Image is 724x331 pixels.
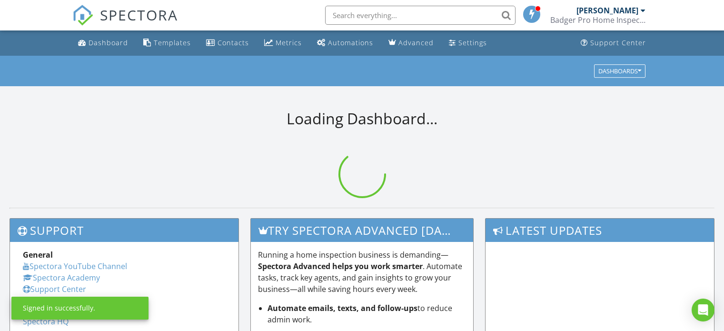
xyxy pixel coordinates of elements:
a: Metrics [260,34,306,52]
a: SPECTORA [72,13,178,33]
a: Spectora Academy [23,272,100,283]
div: Automations [328,38,373,47]
strong: General [23,250,53,260]
a: Spectora HQ [23,316,69,327]
input: Search everything... [325,6,516,25]
div: Templates [154,38,191,47]
h3: Latest Updates [486,219,714,242]
div: Dashboard [89,38,128,47]
div: Open Intercom Messenger [692,299,714,321]
a: Spectora YouTube Channel [23,261,127,271]
div: Signed in successfully. [23,303,95,313]
a: Dashboard [74,34,132,52]
img: The Best Home Inspection Software - Spectora [72,5,93,26]
span: SPECTORA [100,5,178,25]
div: Dashboards [598,68,641,74]
li: to reduce admin work. [268,302,466,325]
h3: Support [10,219,238,242]
div: [PERSON_NAME] [576,6,638,15]
div: Advanced [398,38,434,47]
div: Badger Pro Home Inspection llc [550,15,645,25]
div: Settings [458,38,487,47]
p: Running a home inspection business is demanding— . Automate tasks, track key agents, and gain ins... [258,249,466,295]
h3: Try spectora advanced [DATE] [251,219,474,242]
a: Templates [139,34,195,52]
a: Support Center [23,284,86,294]
a: Automations (Basic) [313,34,377,52]
a: Advanced [385,34,437,52]
strong: Automate emails, texts, and follow-ups [268,303,417,313]
div: Support Center [590,38,646,47]
a: Settings [445,34,491,52]
a: Contacts [202,34,253,52]
div: Metrics [276,38,302,47]
a: Support Center [577,34,650,52]
div: Contacts [218,38,249,47]
button: Dashboards [594,64,645,78]
strong: Spectora Advanced helps you work smarter [258,261,423,271]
